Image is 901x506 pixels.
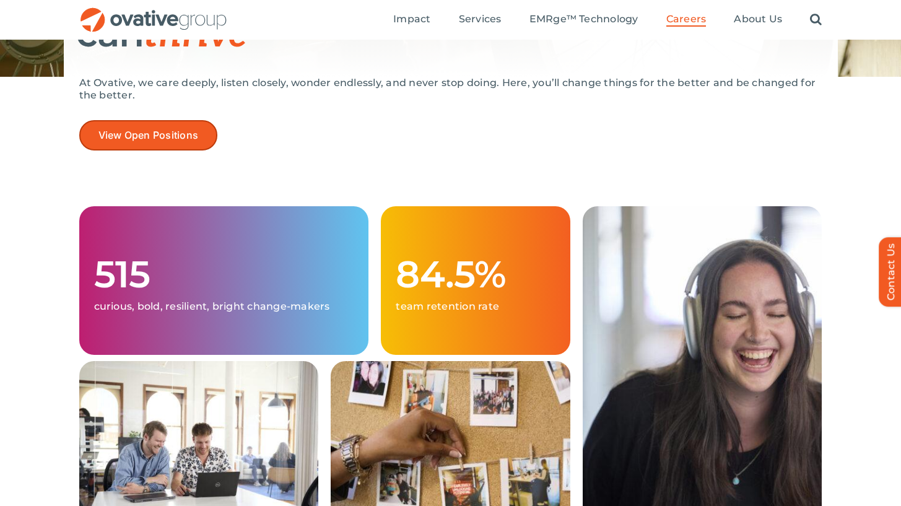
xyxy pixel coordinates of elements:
span: EMRge™ Technology [529,13,638,25]
a: OG_Full_horizontal_RGB [79,6,228,18]
a: Search [810,13,822,27]
a: View Open Positions [79,120,218,150]
span: About Us [734,13,782,25]
p: At Ovative, we care deeply, listen closely, wonder endlessly, and never stop doing. Here, you’ll ... [79,77,822,102]
p: team retention rate [396,300,555,313]
p: curious, bold, resilient, bright change-makers [94,300,354,313]
span: Careers [666,13,707,25]
a: Impact [393,13,430,27]
span: Impact [393,13,430,25]
a: About Us [734,13,782,27]
span: Services [459,13,502,25]
h1: 515 [94,255,354,294]
a: Careers [666,13,707,27]
a: Services [459,13,502,27]
h1: 84.5% [396,255,555,294]
span: View Open Positions [98,129,199,141]
a: EMRge™ Technology [529,13,638,27]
